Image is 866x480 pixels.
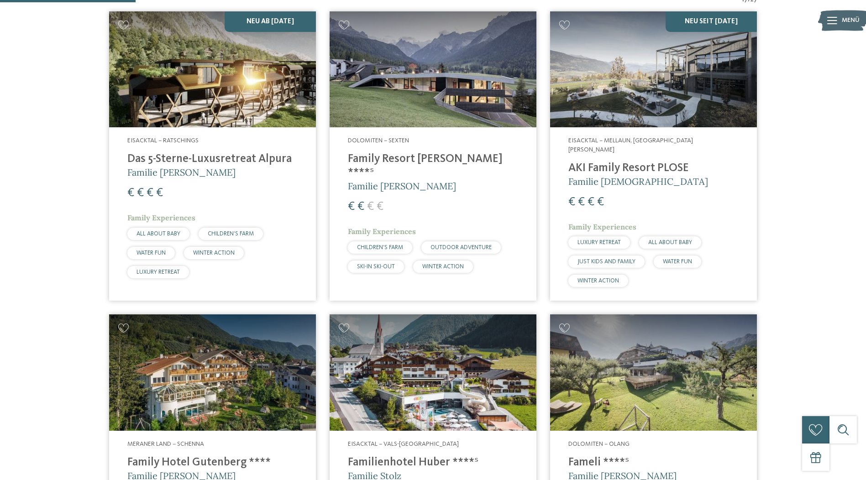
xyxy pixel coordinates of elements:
h4: Familienhotel Huber ****ˢ [348,456,518,470]
span: Dolomiten – Olang [568,441,630,447]
span: € [367,201,374,213]
h4: AKI Family Resort PLOSE [568,162,739,175]
img: Familienhotels gesucht? Hier findet ihr die besten! [550,11,757,128]
span: € [147,187,153,199]
a: Familienhotels gesucht? Hier findet ihr die besten! Neu ab [DATE] Eisacktal – Ratschings Das 5-St... [109,11,316,301]
img: Familienhotels gesucht? Hier findet ihr die besten! [550,314,757,431]
span: Eisacktal – Ratschings [127,137,199,144]
span: WATER FUN [136,250,166,256]
span: LUXURY RETREAT [577,240,621,245]
span: ALL ABOUT BABY [136,231,180,237]
span: SKI-IN SKI-OUT [357,264,395,270]
img: Family Hotel Gutenberg **** [109,314,316,431]
span: € [597,196,604,208]
span: ALL ABOUT BABY [648,240,692,245]
span: € [127,187,134,199]
h4: Das 5-Sterne-Luxusretreat Alpura [127,152,298,166]
span: € [156,187,163,199]
span: € [348,201,355,213]
a: Familienhotels gesucht? Hier findet ihr die besten! NEU seit [DATE] Eisacktal – Mellaun, [GEOGRAP... [550,11,757,301]
span: JUST KIDS AND FAMILY [577,259,635,265]
span: CHILDREN’S FARM [208,231,254,237]
span: Familie [PERSON_NAME] [127,167,236,178]
span: € [568,196,575,208]
img: Familienhotels gesucht? Hier findet ihr die besten! [330,314,536,431]
span: OUTDOOR ADVENTURE [430,245,492,250]
span: Eisacktal – Mellaun, [GEOGRAPHIC_DATA][PERSON_NAME] [568,137,693,153]
span: Dolomiten – Sexten [348,137,409,144]
img: Family Resort Rainer ****ˢ [330,11,536,128]
h4: Family Resort [PERSON_NAME] ****ˢ [348,152,518,180]
span: € [578,196,585,208]
h4: Family Hotel Gutenberg **** [127,456,298,470]
span: Familie [DEMOGRAPHIC_DATA] [568,176,708,187]
span: Family Experiences [348,227,416,236]
span: WINTER ACTION [193,250,235,256]
a: Familienhotels gesucht? Hier findet ihr die besten! Dolomiten – Sexten Family Resort [PERSON_NAME... [330,11,536,301]
span: Meraner Land – Schenna [127,441,204,447]
span: € [377,201,383,213]
span: Family Experiences [568,222,636,231]
span: WINTER ACTION [422,264,464,270]
span: Eisacktal – Vals-[GEOGRAPHIC_DATA] [348,441,459,447]
span: Familie [PERSON_NAME] [348,180,456,192]
span: WATER FUN [663,259,692,265]
span: € [357,201,364,213]
span: LUXURY RETREAT [136,269,180,275]
span: CHILDREN’S FARM [357,245,403,250]
span: Family Experiences [127,213,195,222]
span: € [588,196,594,208]
img: Familienhotels gesucht? Hier findet ihr die besten! [109,11,316,128]
span: WINTER ACTION [577,278,619,284]
span: € [137,187,144,199]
